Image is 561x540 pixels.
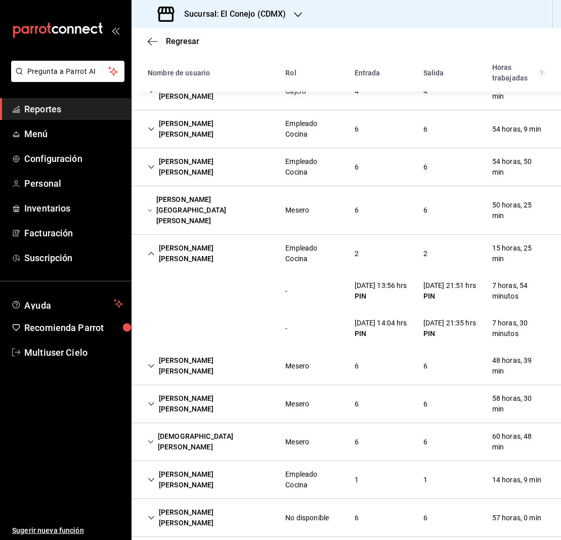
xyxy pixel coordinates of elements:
span: Pregunta a Parrot AI [27,66,109,77]
div: Cell [484,196,553,225]
div: Cell [277,239,346,268]
button: Pregunta a Parrot AI [11,61,124,82]
div: Cell [347,244,367,263]
div: Cell [277,433,317,451]
a: Pregunta a Parrot AI [7,73,124,84]
div: [DATE] 13:56 hrs [355,280,407,291]
div: Cell [415,314,484,343]
div: HeadCell [347,64,415,82]
div: Cell [140,190,277,230]
div: Mesero [285,205,309,216]
div: Cell [415,509,436,527]
div: HeadCell [484,58,553,88]
span: Reportes [24,102,123,116]
div: Row [132,186,561,235]
div: Row [132,148,561,186]
span: Ayuda [24,298,110,310]
div: Cell [347,158,367,177]
span: Inventarios [24,201,123,215]
div: Mesero [285,437,309,447]
div: HeadCell [140,64,277,82]
div: Row [132,461,561,499]
div: PIN [355,328,407,339]
span: Regresar [166,36,199,46]
span: Recomienda Parrot [24,321,123,335]
div: Cell [347,509,367,527]
span: Multiuser Cielo [24,346,123,359]
div: Row [132,310,561,347]
div: Cell [140,503,277,532]
span: Suscripción [24,251,123,265]
div: Cell [347,120,367,139]
span: Menú [24,127,123,141]
div: No disponible [285,513,329,523]
div: [DATE] 14:04 hrs [355,318,407,328]
div: Cell [484,427,553,456]
div: Cell [140,114,277,144]
div: Cell [484,152,553,182]
div: Row [132,347,561,385]
div: Cell [140,351,277,381]
div: Head [132,54,561,92]
div: Cell [484,509,549,527]
div: Row [132,423,561,461]
div: Row [132,110,561,148]
div: Row [132,235,561,272]
div: - [285,286,287,297]
div: Cell [277,509,337,527]
div: Cell [484,276,553,306]
div: Cell [140,427,277,456]
div: Row [132,272,561,310]
div: Cell [484,314,553,343]
div: Cell [484,120,549,139]
div: Cell [415,244,436,263]
div: Cell [347,433,367,451]
div: Cell [484,239,553,268]
div: Cell [277,357,317,376]
div: Cell [347,276,415,306]
div: Cell [484,471,549,489]
div: Cell [140,389,277,419]
div: Cell [277,201,317,220]
div: Mesero [285,361,309,371]
div: Empleado Cocina [285,469,338,490]
div: [DATE] 21:51 hrs [423,280,476,291]
div: Cell [415,120,436,139]
div: Cell [415,201,436,220]
span: Sugerir nueva función [12,525,123,536]
div: Cell [347,357,367,376]
div: PIN [423,328,476,339]
span: Configuración [24,152,123,165]
div: Cell [415,433,436,451]
div: Cell [140,152,277,182]
div: Cell [277,395,317,413]
div: - [285,323,287,334]
div: Cell [277,282,295,301]
div: Cell [140,324,156,333]
div: Row [132,499,561,537]
div: Cell [140,465,277,494]
div: Cell [415,276,484,306]
div: Cell [484,389,553,419]
button: Regresar [148,36,199,46]
div: Mesero [285,399,309,409]
div: Cell [484,351,553,381]
span: Personal [24,177,123,190]
div: Cell [140,287,156,295]
h3: Sucursal: El Conejo (CDMX) [176,8,286,20]
div: Cell [277,114,346,144]
div: Empleado Cocina [285,156,338,178]
span: Facturación [24,226,123,240]
div: Cell [277,465,346,494]
div: Cell [277,152,346,182]
svg: El total de horas trabajadas por usuario es el resultado de la suma redondeada del registro de ho... [539,69,545,77]
div: Cell [347,395,367,413]
div: HeadCell [277,64,346,82]
div: Cell [140,239,277,268]
div: Cell [347,201,367,220]
div: [DATE] 21:35 hrs [423,318,476,328]
div: Cell [347,471,367,489]
div: PIN [423,291,476,302]
div: Empleado Cocina [285,118,338,140]
div: Cell [415,395,436,413]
